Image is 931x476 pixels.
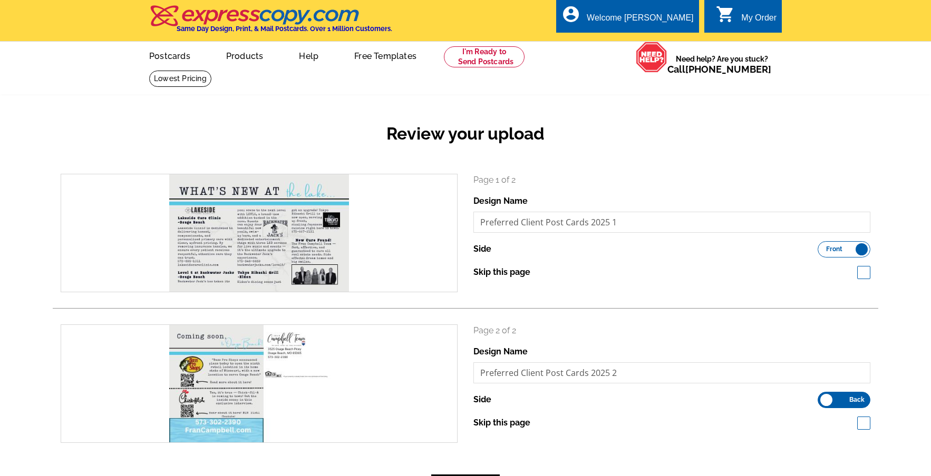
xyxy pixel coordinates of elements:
label: Skip this page [473,266,530,279]
h4: Same Day Design, Print, & Mail Postcards. Over 1 Million Customers. [177,25,392,33]
p: Page 2 of 2 [473,324,870,337]
span: Call [667,64,771,75]
div: My Order [741,13,777,28]
i: account_circle [561,5,580,24]
h2: Review your upload [53,124,878,144]
i: shopping_cart [716,5,735,24]
span: Back [849,397,865,402]
span: Front [826,246,842,252]
label: Skip this page [473,417,530,429]
div: Welcome [PERSON_NAME] [587,13,693,28]
a: Same Day Design, Print, & Mail Postcards. Over 1 Million Customers. [149,13,392,33]
input: File Name [473,212,870,233]
a: Postcards [132,43,207,67]
label: Side [473,393,491,406]
p: Page 1 of 2 [473,174,870,186]
label: Design Name [473,195,528,207]
a: [PHONE_NUMBER] [685,64,771,75]
a: shopping_cart My Order [716,12,777,25]
a: Free Templates [337,43,433,67]
a: Help [282,43,335,67]
span: Need help? Are you stuck? [667,54,777,75]
label: Design Name [473,345,528,358]
a: Products [209,43,280,67]
label: Side [473,243,491,255]
input: File Name [473,362,870,383]
img: help [636,42,667,73]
